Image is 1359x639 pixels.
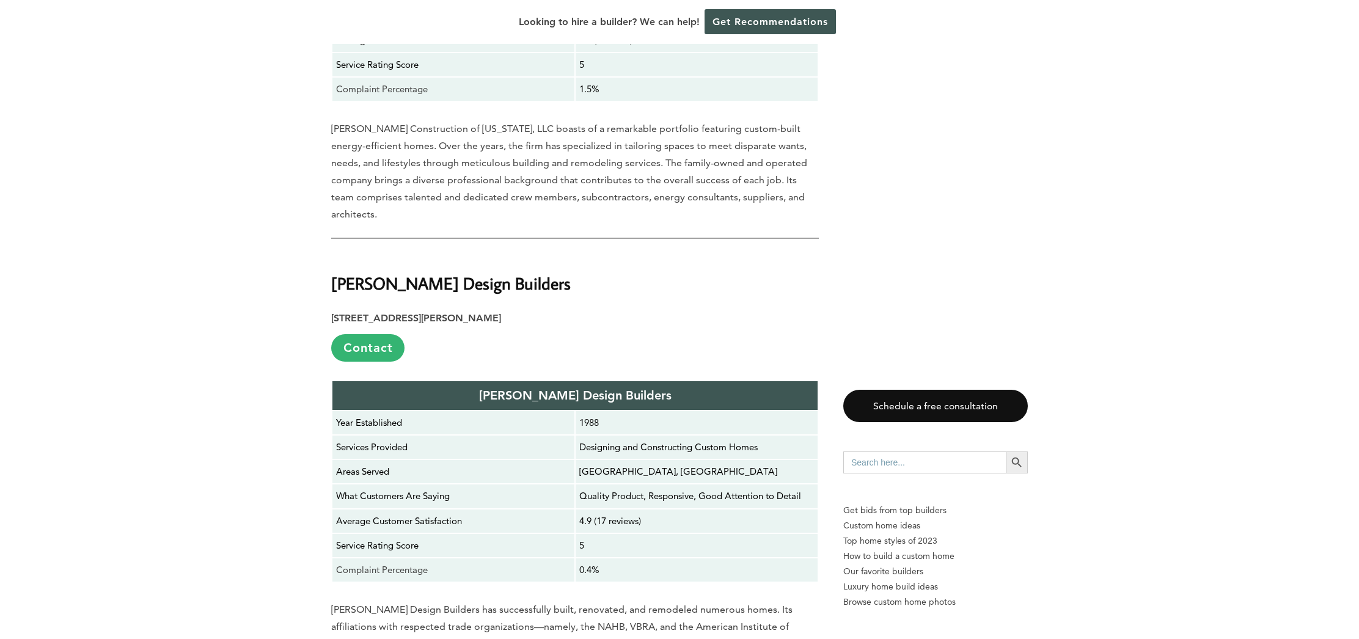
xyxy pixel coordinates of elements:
[579,513,814,529] p: 4.9 (17 reviews)
[336,81,571,97] p: Complaint Percentage
[843,549,1028,564] a: How to build a custom home
[705,9,836,34] a: Get Recommendations
[579,464,814,480] p: [GEOGRAPHIC_DATA], [GEOGRAPHIC_DATA]
[579,439,814,455] p: Designing and Constructing Custom Homes
[579,57,814,73] p: 5
[579,538,814,553] p: 5
[336,538,571,553] p: Service Rating Score
[843,518,1028,533] a: Custom home ideas
[843,390,1028,422] a: Schedule a free consultation
[579,81,814,97] p: 1.5%
[579,415,814,431] p: 1988
[843,579,1028,594] a: Luxury home build ideas
[843,594,1028,610] a: Browse custom home photos
[336,488,571,504] p: What Customers Are Saying
[843,564,1028,579] a: Our favorite builders
[336,464,571,480] p: Areas Served
[479,388,672,403] strong: [PERSON_NAME] Design Builders
[579,562,814,578] p: 0.4%
[336,415,571,431] p: Year Established
[336,57,571,73] p: Service Rating Score
[843,533,1028,549] a: Top home styles of 2023
[331,334,405,362] a: Contact
[843,451,1006,473] input: Search here...
[336,562,571,578] p: Complaint Percentage
[331,272,571,294] strong: [PERSON_NAME] Design Builders
[843,503,1028,518] p: Get bids from top builders
[579,488,814,504] p: Quality Product, Responsive, Good Attention to Detail
[336,513,571,529] p: Average Customer Satisfaction
[1010,456,1024,469] svg: Search
[331,120,819,223] p: [PERSON_NAME] Construction of [US_STATE], LLC boasts of a remarkable portfolio featuring custom-b...
[336,439,571,455] p: Services Provided
[331,312,501,324] strong: [STREET_ADDRESS][PERSON_NAME]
